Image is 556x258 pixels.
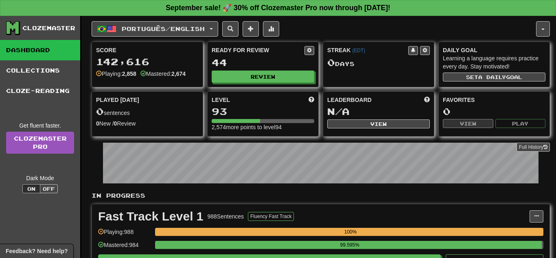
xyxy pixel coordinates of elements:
[443,46,545,54] div: Daily Goal
[158,241,542,249] div: 99.595%
[212,46,304,54] div: Ready for Review
[122,71,136,77] strong: 2,858
[98,228,151,241] div: Playing: 988
[495,119,546,128] button: Play
[443,54,545,71] div: Learning a language requires practice every day. Stay motivated!
[327,96,372,104] span: Leaderboard
[327,57,430,68] div: Day s
[96,46,199,54] div: Score
[92,192,550,200] p: In Progress
[327,106,350,117] span: N/A
[122,25,205,32] span: Português / English
[212,96,230,104] span: Level
[96,70,136,78] div: Playing:
[114,120,117,127] strong: 0
[98,241,151,254] div: Mastered: 984
[212,71,314,83] button: Review
[171,71,186,77] strong: 2,674
[96,96,139,104] span: Played [DATE]
[478,74,506,80] span: a daily
[309,96,314,104] span: Score more points to level up
[327,119,430,128] button: View
[140,70,186,78] div: Mastered:
[98,210,204,223] div: Fast Track Level 1
[443,73,545,82] button: Seta dailygoal
[243,21,259,37] button: Add sentence to collection
[263,21,279,37] button: More stats
[22,184,40,193] button: On
[212,123,314,131] div: 2,574 more points to level 94
[352,48,365,53] a: (EDT)
[443,106,545,117] div: 0
[6,174,74,182] div: Dark Mode
[96,106,199,117] div: sentences
[158,228,543,236] div: 100%
[22,24,75,32] div: Clozemaster
[222,21,239,37] button: Search sentences
[424,96,430,104] span: This week in points, UTC
[212,57,314,68] div: 44
[212,106,314,117] div: 93
[6,247,68,255] span: Open feedback widget
[96,106,104,117] span: 0
[443,119,493,128] button: View
[96,119,199,128] div: New / Review
[443,96,545,104] div: Favorites
[96,57,199,67] div: 142,616
[166,4,390,12] strong: September sale! 🚀 30% off Clozemaster Pro now through [DATE]!
[92,21,218,37] button: Português/English
[40,184,58,193] button: Off
[327,57,335,68] span: 0
[248,212,294,221] button: Fluency Fast Track
[327,46,408,54] div: Streak
[6,121,74,130] div: Get fluent faster.
[208,212,244,221] div: 988 Sentences
[96,120,99,127] strong: 0
[6,132,74,154] a: ClozemasterPro
[517,143,550,152] button: Full History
